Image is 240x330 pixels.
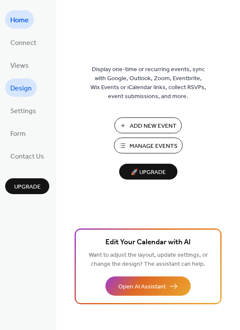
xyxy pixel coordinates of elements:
button: Open AI Assistant [105,276,191,296]
span: Display one-time or recurring events, sync with Google, Outlook, Zoom, Eventbrite, Wix Events or ... [90,65,206,101]
a: Connect [5,33,42,51]
a: Contact Us [5,147,49,165]
span: Views [10,59,29,72]
span: Upgrade [14,183,41,192]
span: Form [10,127,26,141]
span: Add New Event [130,122,177,131]
span: Edit Your Calendar with AI [105,237,191,249]
span: Settings [10,105,36,118]
span: Contact Us [10,150,44,163]
span: Manage Events [129,142,177,151]
button: Manage Events [114,138,183,153]
span: Home [10,14,29,27]
span: Connect [10,36,36,50]
button: Add New Event [114,117,182,133]
span: Design [10,82,32,95]
button: 🚀 Upgrade [119,164,177,180]
span: Open AI Assistant [118,282,166,291]
span: 🚀 Upgrade [124,167,172,178]
a: Home [5,10,34,29]
span: Want to adjust the layout, update settings, or change the design? The assistant can help. [89,249,208,270]
a: Form [5,124,31,142]
a: Views [5,56,34,74]
a: Design [5,78,37,97]
a: Settings [5,101,41,120]
button: Upgrade [5,178,49,194]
